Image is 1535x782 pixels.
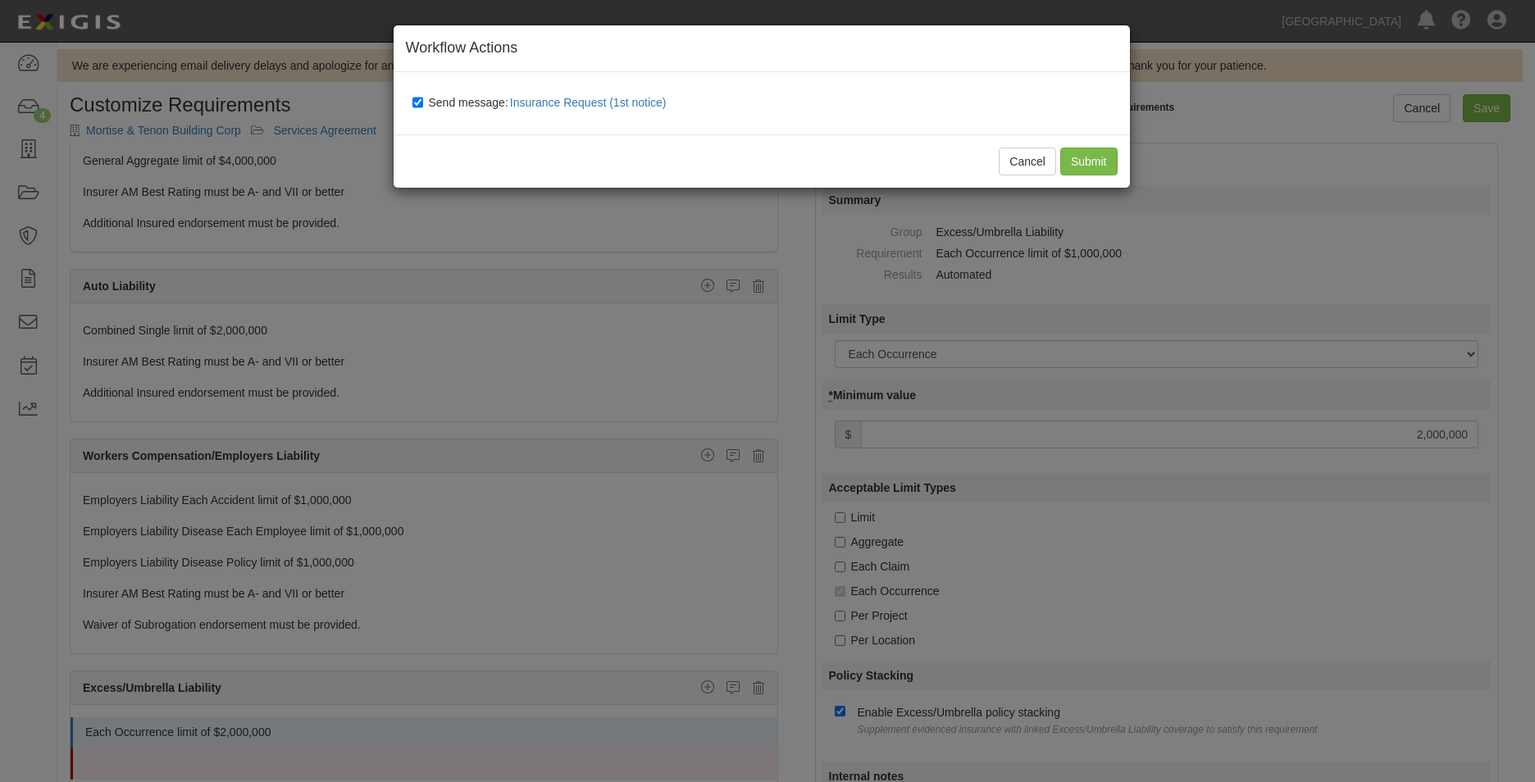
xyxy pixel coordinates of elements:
[999,148,1056,175] button: Cancel
[406,38,1118,59] h4: Workflow Actions
[429,96,673,109] span: Send message:
[1060,148,1118,175] input: Submit
[510,96,667,109] span: Insurance Request (1st notice)
[508,92,673,113] button: Send message:
[412,96,423,109] input: Send message:Insurance Request (1st notice)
